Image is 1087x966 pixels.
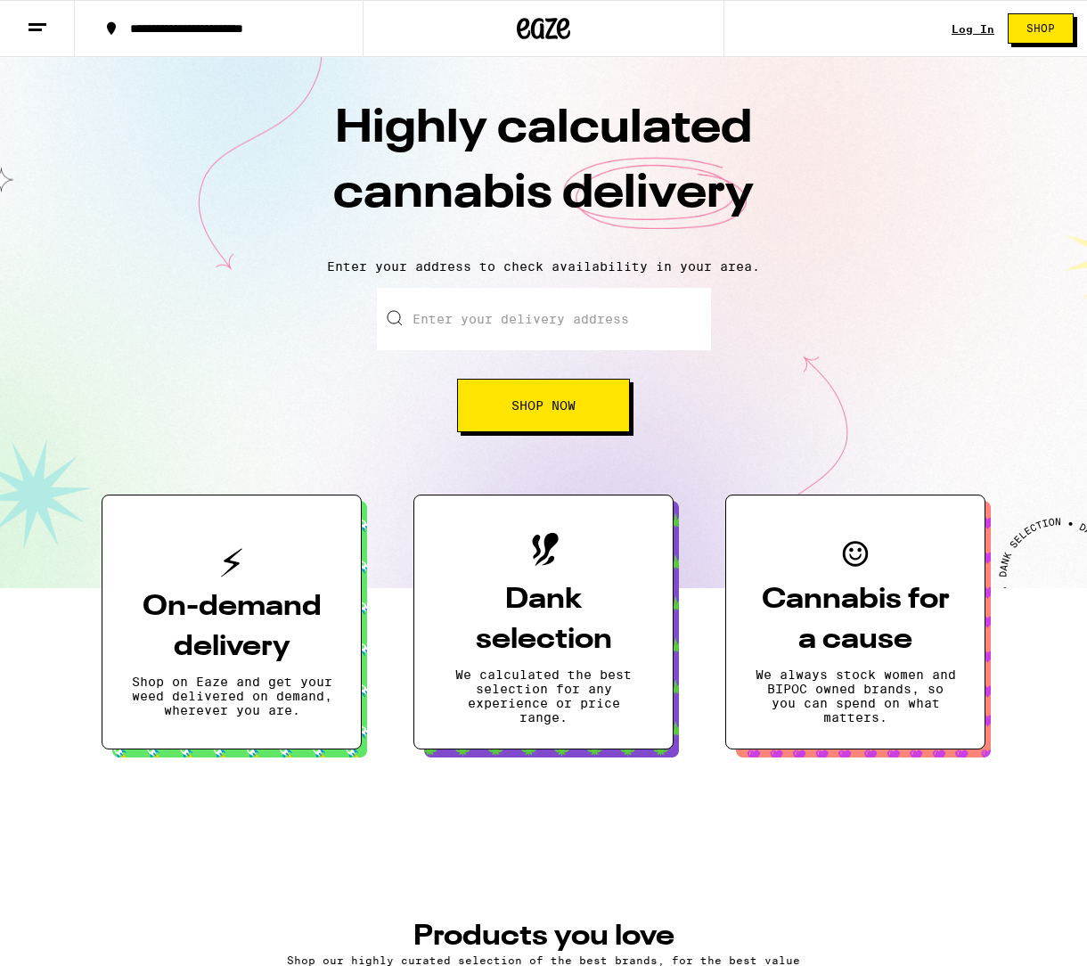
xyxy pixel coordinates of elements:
[119,954,968,966] p: Shop our highly curated selection of the best brands, for the best value
[18,259,1069,274] p: Enter your address to check availability in your area.
[131,675,332,717] p: Shop on Eaze and get your weed delivered on demand, wherever you are.
[1008,13,1074,44] button: Shop
[131,587,332,667] h3: On-demand delivery
[457,379,630,432] button: Shop Now
[102,495,362,749] button: On-demand deliveryShop on Eaze and get your weed delivered on demand, wherever you are.
[511,399,576,412] span: Shop Now
[443,580,644,660] h3: Dank selection
[755,580,956,660] h3: Cannabis for a cause
[443,667,644,724] p: We calculated the best selection for any experience or price range.
[1026,23,1055,34] span: Shop
[725,495,985,749] button: Cannabis for a causeWe always stock women and BIPOC owned brands, so you can spend on what matters.
[232,97,855,245] h1: Highly calculated cannabis delivery
[755,667,956,724] p: We always stock women and BIPOC owned brands, so you can spend on what matters.
[119,922,968,951] h3: PRODUCTS YOU LOVE
[413,495,674,749] button: Dank selectionWe calculated the best selection for any experience or price range.
[994,13,1087,44] a: Shop
[952,23,994,35] a: Log In
[377,288,711,350] input: Enter your delivery address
